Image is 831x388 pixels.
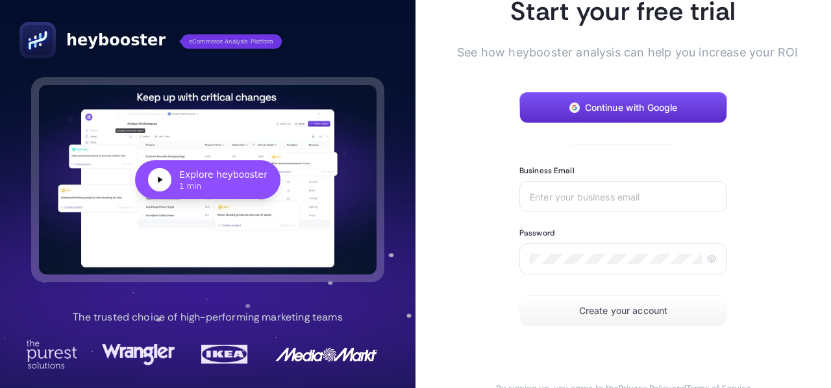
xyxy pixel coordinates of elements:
[181,34,282,49] span: eCommerce Analysis Platform
[66,30,166,51] span: heybooster
[179,168,267,181] div: Explore heybooster
[585,103,678,113] span: Continue with Google
[519,92,727,123] button: Continue with Google
[519,228,554,238] label: Password
[39,85,377,275] button: Explore heybooster1 min
[19,22,282,58] a: heyboostereCommerce Analysis Platform
[73,309,342,325] p: The trusted choice of high-performing marketing teams
[457,43,769,61] span: See how heybooster analysis can help you increase your ROI
[519,295,727,326] button: Create your account
[519,165,575,176] label: Business Email
[530,191,717,202] input: Enter your business email
[579,306,668,316] span: Create your account
[275,340,378,369] img: MediaMarkt
[199,340,251,369] img: Ikea
[179,181,267,191] div: 1 min
[26,340,78,369] img: Purest
[102,340,175,369] img: Wrangler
